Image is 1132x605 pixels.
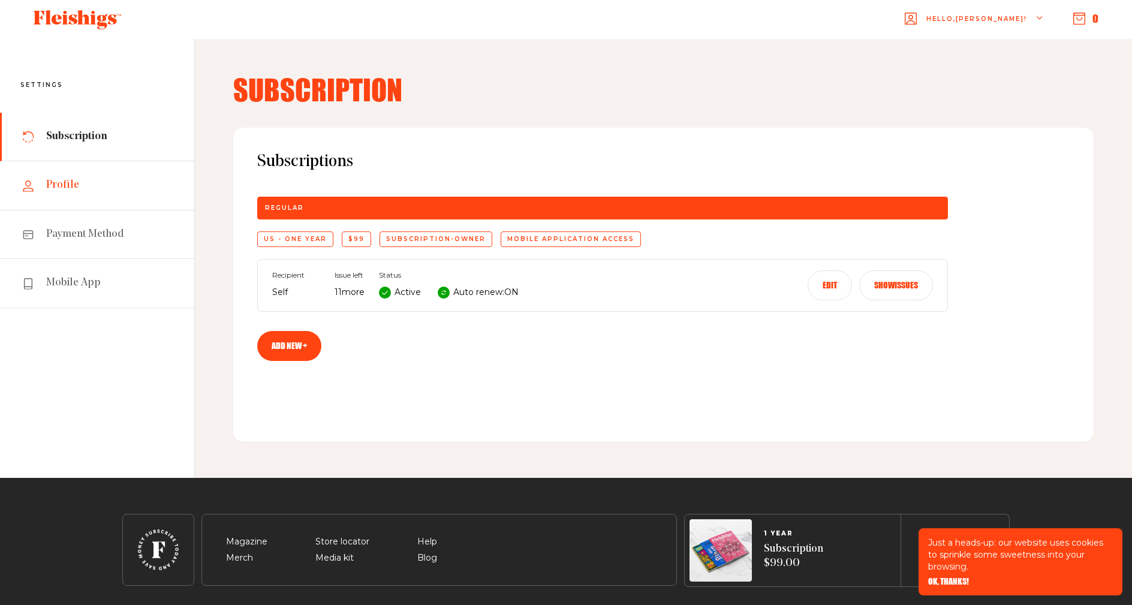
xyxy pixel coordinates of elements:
[315,536,369,547] a: Store locator
[764,530,823,537] span: 1 YEAR
[417,535,437,549] span: Help
[417,551,437,565] span: Blog
[342,231,371,247] div: $99
[226,552,253,563] a: Merch
[690,519,752,582] img: Magazines image
[257,331,321,361] a: Add new +
[417,552,437,563] a: Blog
[764,542,823,571] span: Subscription $99.00
[257,152,1070,173] span: Subscriptions
[395,285,421,300] p: Active
[335,285,365,300] p: 11 more
[257,197,948,219] div: Regular
[46,276,101,290] span: Mobile App
[233,75,1094,104] h4: Subscription
[315,535,369,549] span: Store locator
[928,537,1113,573] p: Just a heads-up: our website uses cookies to sprinkle some sweetness into your browsing.
[379,271,519,279] span: Status
[257,231,333,247] div: US - One Year
[808,270,852,300] button: Edit
[46,130,107,144] span: Subscription
[335,271,365,279] span: Issue left
[1073,12,1098,25] button: 0
[453,285,519,300] p: Auto renew: ON
[380,231,492,247] div: subscription-owner
[272,285,320,300] p: Self
[928,577,969,586] button: OK, THANKS!
[272,271,320,279] span: Recipient
[226,551,253,565] span: Merch
[46,178,79,192] span: Profile
[226,536,267,547] a: Magazine
[315,551,354,565] span: Media kit
[226,535,267,549] span: Magazine
[46,227,124,242] span: Payment Method
[315,552,354,563] a: Media kit
[417,536,437,547] a: Help
[501,231,641,247] div: Mobile application access
[859,270,933,300] button: Showissues
[926,14,1027,43] span: Hello, [PERSON_NAME] !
